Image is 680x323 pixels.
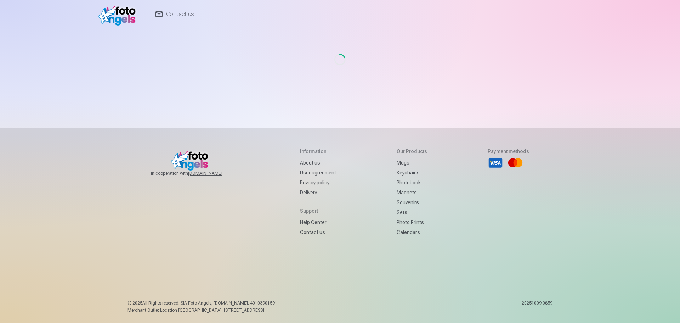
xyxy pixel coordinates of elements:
a: Calendars [397,227,427,237]
a: Delivery [300,188,336,197]
a: User agreement [300,168,336,178]
a: Photobook [397,178,427,188]
a: [DOMAIN_NAME] [188,171,239,176]
span: In cooperation with [151,171,239,176]
a: Help Center [300,217,336,227]
a: About us [300,158,336,168]
a: Mugs [397,158,427,168]
h5: Our products [397,148,427,155]
a: Privacy policy [300,178,336,188]
li: Mastercard [508,155,523,171]
h5: Information [300,148,336,155]
a: Photo prints [397,217,427,227]
li: Visa [488,155,503,171]
a: Keychains [397,168,427,178]
h5: Support [300,207,336,215]
a: Sets [397,207,427,217]
a: Magnets [397,188,427,197]
p: © 2025 All Rights reserved. , [127,300,277,306]
p: Merchant Outlet Location [GEOGRAPHIC_DATA], [STREET_ADDRESS] [127,307,277,313]
a: Souvenirs [397,197,427,207]
p: 20251009.0859 [522,300,552,313]
h5: Payment methods [488,148,529,155]
span: SIA Foto Angels, [DOMAIN_NAME]. 40103901591 [181,301,277,306]
img: /v1 [98,3,139,26]
a: Contact us [300,227,336,237]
